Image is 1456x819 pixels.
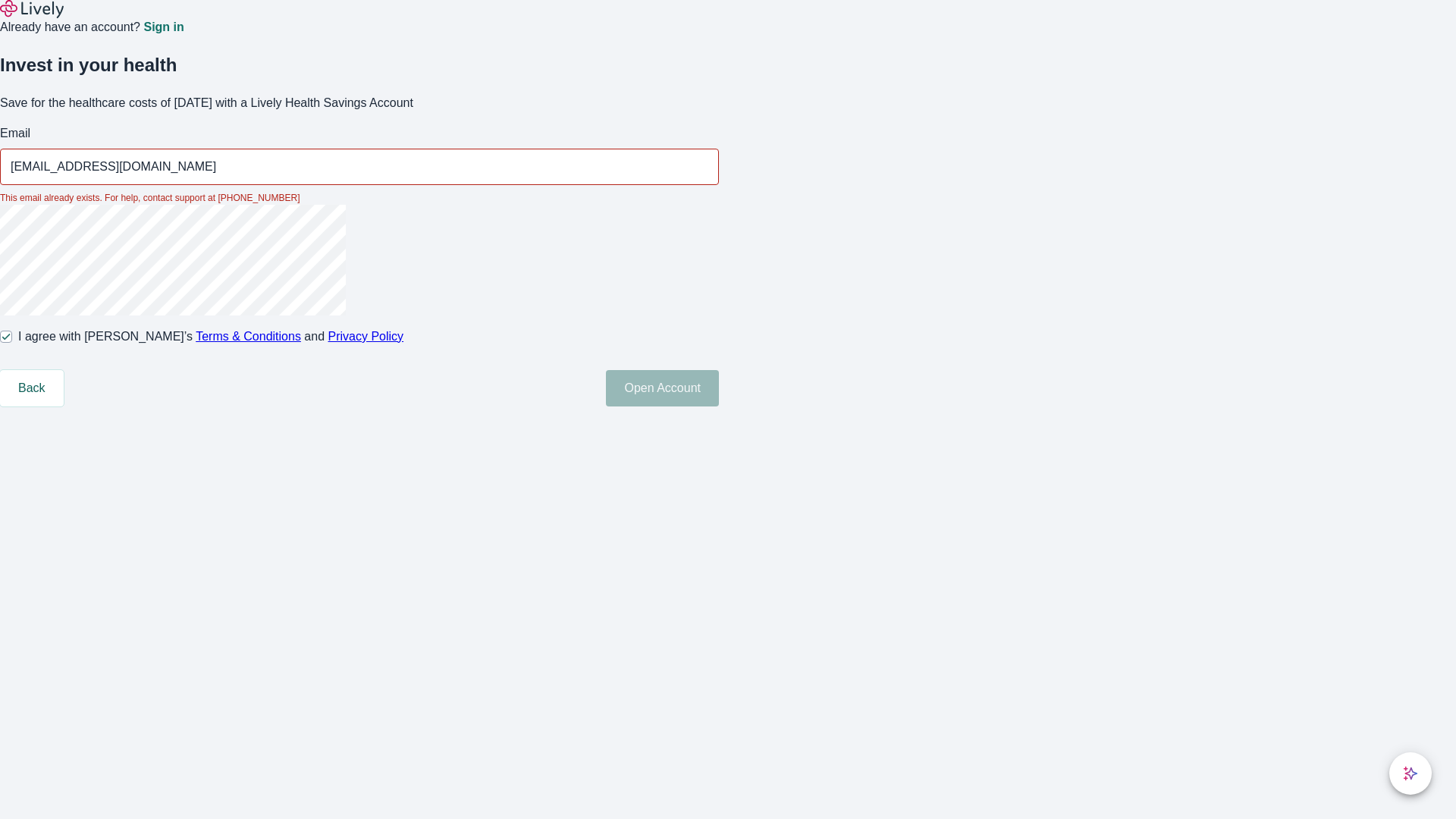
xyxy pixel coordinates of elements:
svg: Lively AI Assistant [1403,766,1418,781]
button: chat [1389,752,1432,795]
a: Sign in [143,21,184,33]
a: Privacy Policy [328,330,404,343]
span: I agree with [PERSON_NAME]’s and [18,328,403,346]
a: Terms & Conditions [196,330,301,343]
